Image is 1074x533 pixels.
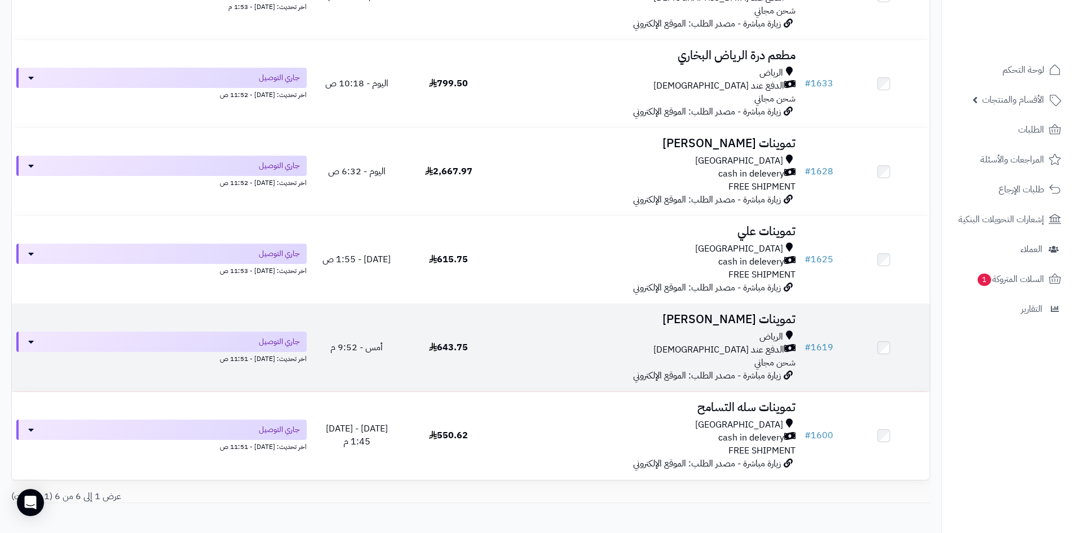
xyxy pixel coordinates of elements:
a: العملاء [949,236,1067,263]
span: جاري التوصيل [259,248,300,259]
h3: تموينات سله التسامح [499,401,795,414]
span: شحن مجاني [754,356,795,369]
a: المراجعات والأسئلة [949,146,1067,173]
a: #1633 [805,77,833,90]
span: جاري التوصيل [259,336,300,347]
span: [GEOGRAPHIC_DATA] [695,155,783,168]
span: الأقسام والمنتجات [982,92,1044,108]
span: # [805,429,811,442]
h3: تموينات [PERSON_NAME] [499,137,795,150]
span: 2,667.97 [425,165,472,178]
div: اخر تحديث: [DATE] - 11:52 ص [16,176,307,188]
h3: تموينات [PERSON_NAME] [499,313,795,326]
span: 615.75 [429,253,468,266]
div: اخر تحديث: [DATE] - 11:51 ص [16,440,307,452]
span: اليوم - 6:32 ص [328,165,386,178]
div: اخر تحديث: [DATE] - 11:51 ص [16,352,307,364]
a: #1619 [805,341,833,354]
a: السلات المتروكة1 [949,266,1067,293]
div: عرض 1 إلى 6 من 6 (1 صفحات) [3,490,471,503]
span: زيارة مباشرة - مصدر الطلب: الموقع الإلكتروني [633,457,781,470]
span: cash in delevery [718,168,784,180]
span: اليوم - 10:18 ص [325,77,388,90]
span: الرياض [759,67,783,80]
span: زيارة مباشرة - مصدر الطلب: الموقع الإلكتروني [633,281,781,294]
span: شحن مجاني [754,4,795,17]
span: 550.62 [429,429,468,442]
span: [DATE] - 1:55 ص [322,253,391,266]
span: الرياض [759,331,783,343]
span: # [805,341,811,354]
span: إشعارات التحويلات البنكية [958,212,1044,227]
span: جاري التوصيل [259,424,300,435]
span: [GEOGRAPHIC_DATA] [695,419,783,431]
span: الدفع عند [DEMOGRAPHIC_DATA] [653,80,784,92]
div: Open Intercom Messenger [17,489,44,516]
span: شحن مجاني [754,92,795,105]
div: اخر تحديث: [DATE] - 11:52 ص [16,88,307,100]
span: 1 [978,274,991,286]
span: FREE SHIPMENT [728,268,795,281]
span: FREE SHIPMENT [728,180,795,193]
span: جاري التوصيل [259,72,300,83]
h3: تموينات علي [499,225,795,238]
a: الطلبات [949,116,1067,143]
span: السلات المتروكة [976,271,1044,287]
span: زيارة مباشرة - مصدر الطلب: الموقع الإلكتروني [633,105,781,118]
span: زيارة مباشرة - مصدر الطلب: الموقع الإلكتروني [633,17,781,30]
a: إشعارات التحويلات البنكية [949,206,1067,233]
div: اخر تحديث: [DATE] - 11:53 ص [16,264,307,276]
span: 643.75 [429,341,468,354]
a: طلبات الإرجاع [949,176,1067,203]
span: المراجعات والأسئلة [980,152,1044,168]
span: # [805,165,811,178]
span: # [805,253,811,266]
a: #1625 [805,253,833,266]
span: cash in delevery [718,431,784,444]
span: طلبات الإرجاع [998,182,1044,197]
a: #1628 [805,165,833,178]
span: [GEOGRAPHIC_DATA] [695,243,783,256]
a: لوحة التحكم [949,56,1067,83]
span: التقارير [1021,301,1042,317]
span: [DATE] - [DATE] 1:45 م [326,422,388,448]
span: أمس - 9:52 م [330,341,383,354]
a: #1600 [805,429,833,442]
span: cash in delevery [718,256,784,268]
span: الطلبات [1018,122,1044,138]
span: 799.50 [429,77,468,90]
span: زيارة مباشرة - مصدر الطلب: الموقع الإلكتروني [633,193,781,206]
h3: مطعم درة الرياض البخاري [499,49,795,62]
span: لوحة التحكم [1002,62,1044,78]
span: زيارة مباشرة - مصدر الطلب: الموقع الإلكتروني [633,369,781,382]
a: التقارير [949,296,1067,323]
span: جاري التوصيل [259,160,300,171]
span: العملاء [1020,241,1042,257]
span: # [805,77,811,90]
span: FREE SHIPMENT [728,444,795,457]
span: الدفع عند [DEMOGRAPHIC_DATA] [653,343,784,356]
